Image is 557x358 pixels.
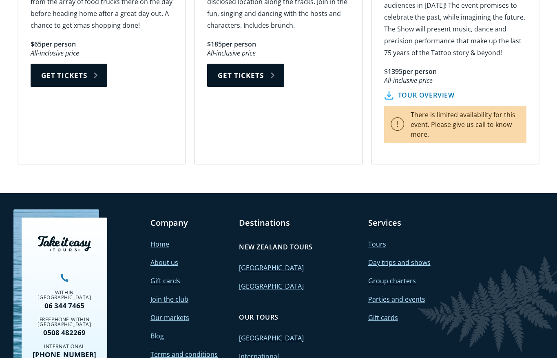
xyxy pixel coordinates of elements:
[28,317,101,327] div: Freephone within [GEOGRAPHIC_DATA]
[239,334,304,342] a: [GEOGRAPHIC_DATA]
[384,91,455,100] a: tour overview
[207,40,222,49] div: $185
[239,238,312,256] a: New Zealand tours
[31,49,173,58] div: All-inclusive price
[28,344,101,349] div: International
[150,313,189,322] a: Our markets
[239,263,304,272] a: [GEOGRAPHIC_DATA]
[368,258,431,267] a: Day trips and shows
[368,295,425,304] a: Parties and events
[384,106,526,143] p: There is limited availability for this event. Please give us call to know more.
[31,40,42,49] div: $65
[207,64,284,87] a: Get tickets
[384,76,526,85] div: All-inclusive price
[150,218,231,228] h3: Company
[38,236,91,251] img: Take it easy tours
[368,313,398,322] a: Gift cards
[368,240,386,249] a: Tours
[42,40,76,49] div: per person
[150,240,169,249] a: Home
[28,302,101,309] a: 06 344 7465
[368,218,401,228] a: Services
[239,282,304,291] a: [GEOGRAPHIC_DATA]
[239,242,312,251] h4: New Zealand tours
[150,331,164,340] a: Blog
[28,290,101,300] div: Within [GEOGRAPHIC_DATA]
[31,64,107,87] a: Get tickets
[239,313,278,322] h4: Our tours
[150,276,180,285] a: Gift cards
[150,295,188,304] a: Join the club
[239,218,290,228] a: Destinations
[239,309,278,326] a: Our tours
[384,67,402,76] div: $1395
[222,40,256,49] div: per person
[207,49,349,58] div: All-inclusive price
[28,329,101,336] a: 0508 482269
[150,258,178,267] a: About us
[28,351,101,358] a: [PHONE_NUMBER]
[368,276,416,285] a: Group charters
[402,67,437,76] div: per person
